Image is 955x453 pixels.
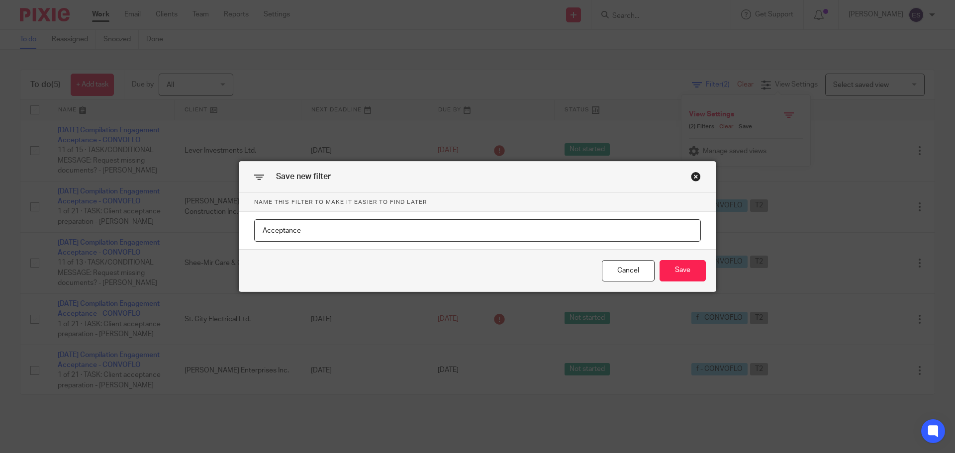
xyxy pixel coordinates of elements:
button: Save [660,260,706,281]
span: Save new filter [276,173,331,181]
div: Close this dialog window [602,260,655,281]
p: Name this filter to make it easier to find later [239,193,716,212]
div: Close this dialog window [691,172,701,181]
input: Filter name [254,219,701,242]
